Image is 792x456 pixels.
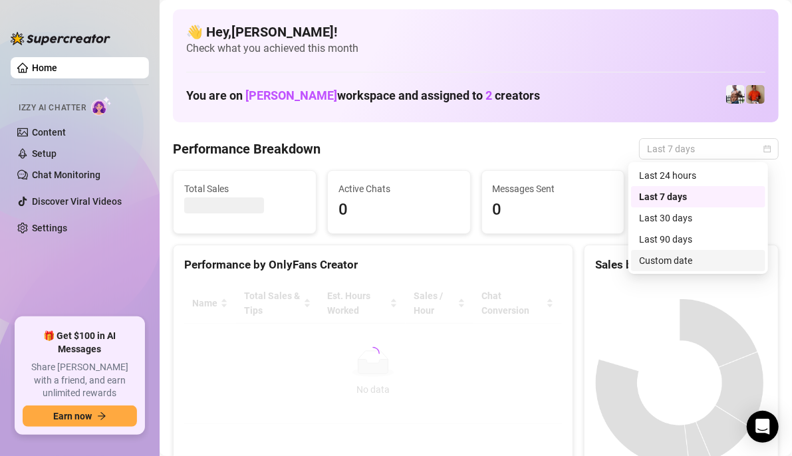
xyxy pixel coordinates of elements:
[173,140,321,158] h4: Performance Breakdown
[631,250,765,271] div: Custom date
[364,344,382,363] span: loading
[186,23,765,41] h4: 👋 Hey, [PERSON_NAME] !
[32,148,57,159] a: Setup
[747,411,779,443] div: Open Intercom Messenger
[53,411,92,421] span: Earn now
[639,232,757,247] div: Last 90 days
[91,96,112,116] img: AI Chatter
[32,170,100,180] a: Chat Monitoring
[32,196,122,207] a: Discover Viral Videos
[631,165,765,186] div: Last 24 hours
[763,145,771,153] span: calendar
[23,405,137,427] button: Earn nowarrow-right
[595,256,767,274] div: Sales by OnlyFans Creator
[32,62,57,73] a: Home
[493,197,614,223] span: 0
[631,186,765,207] div: Last 7 days
[647,139,771,159] span: Last 7 days
[19,102,86,114] span: Izzy AI Chatter
[32,223,67,233] a: Settings
[639,189,757,204] div: Last 7 days
[726,85,745,104] img: JUSTIN
[639,168,757,183] div: Last 24 hours
[631,207,765,229] div: Last 30 days
[184,256,562,274] div: Performance by OnlyFans Creator
[186,41,765,56] span: Check what you achieved this month
[485,88,492,102] span: 2
[631,229,765,250] div: Last 90 days
[493,181,614,196] span: Messages Sent
[23,330,137,356] span: 🎁 Get $100 in AI Messages
[32,127,66,138] a: Content
[97,411,106,421] span: arrow-right
[23,361,137,400] span: Share [PERSON_NAME] with a friend, and earn unlimited rewards
[11,32,110,45] img: logo-BBDzfeDw.svg
[184,181,305,196] span: Total Sales
[639,211,757,225] div: Last 30 days
[338,197,460,223] span: 0
[186,88,540,103] h1: You are on workspace and assigned to creators
[338,181,460,196] span: Active Chats
[245,88,337,102] span: [PERSON_NAME]
[746,85,765,104] img: Justin
[639,253,757,268] div: Custom date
